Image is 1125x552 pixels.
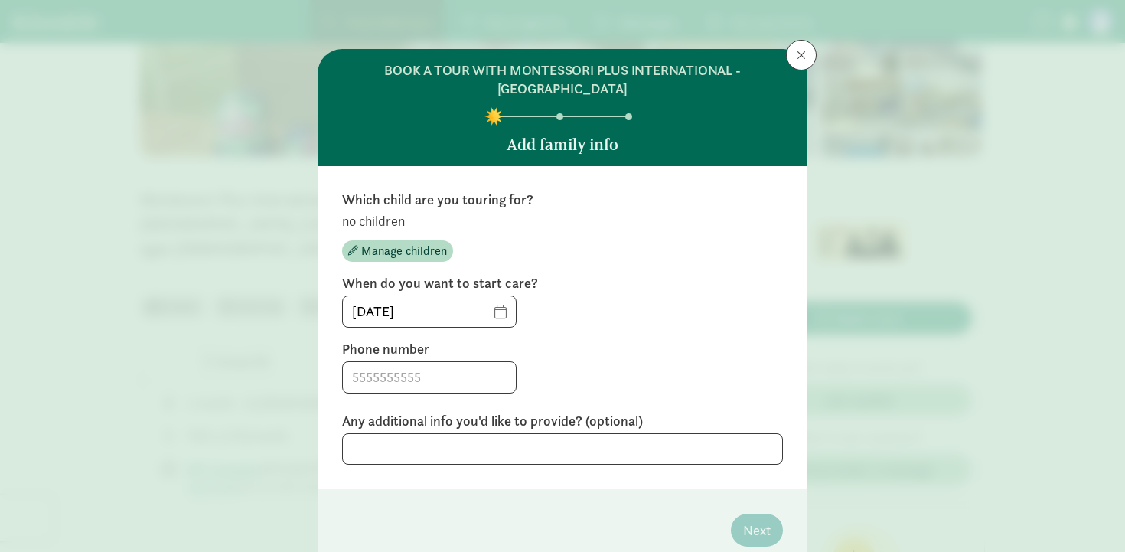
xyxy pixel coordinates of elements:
button: Next [731,514,783,547]
span: Next [743,520,771,541]
h6: BOOK A TOUR WITH MONTESSORI PLUS INTERNATIONAL - [GEOGRAPHIC_DATA] [342,61,783,98]
label: Which child are you touring for? [342,191,783,209]
button: Manage children [342,240,453,262]
span: Manage children [361,242,447,260]
h5: Add family info [507,136,618,154]
label: Any additional info you'd like to provide? (optional) [342,412,783,430]
input: 5555555555 [343,362,516,393]
label: Phone number [342,340,783,358]
label: When do you want to start care? [342,274,783,292]
p: no children [342,212,783,230]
